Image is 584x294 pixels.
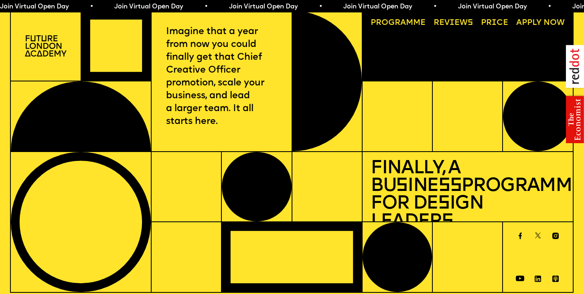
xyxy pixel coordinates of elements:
span: s [442,213,453,231]
span: • [85,4,89,10]
span: • [429,4,432,10]
a: Programme [367,15,430,31]
a: Reviews [430,15,477,31]
span: A [516,19,522,27]
span: • [200,4,203,10]
a: Apply now [512,15,568,31]
span: s [438,195,450,213]
span: • [314,4,318,10]
span: s [396,177,408,196]
span: • [543,4,547,10]
span: a [400,19,406,27]
a: Price [477,15,512,31]
p: Imagine that a year from now you could finally get that Chief Creative Officer promotion, scale y... [166,26,277,128]
h1: Finally, a Bu ine Programme for De ign Leader [371,160,565,231]
span: ss [438,177,461,196]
